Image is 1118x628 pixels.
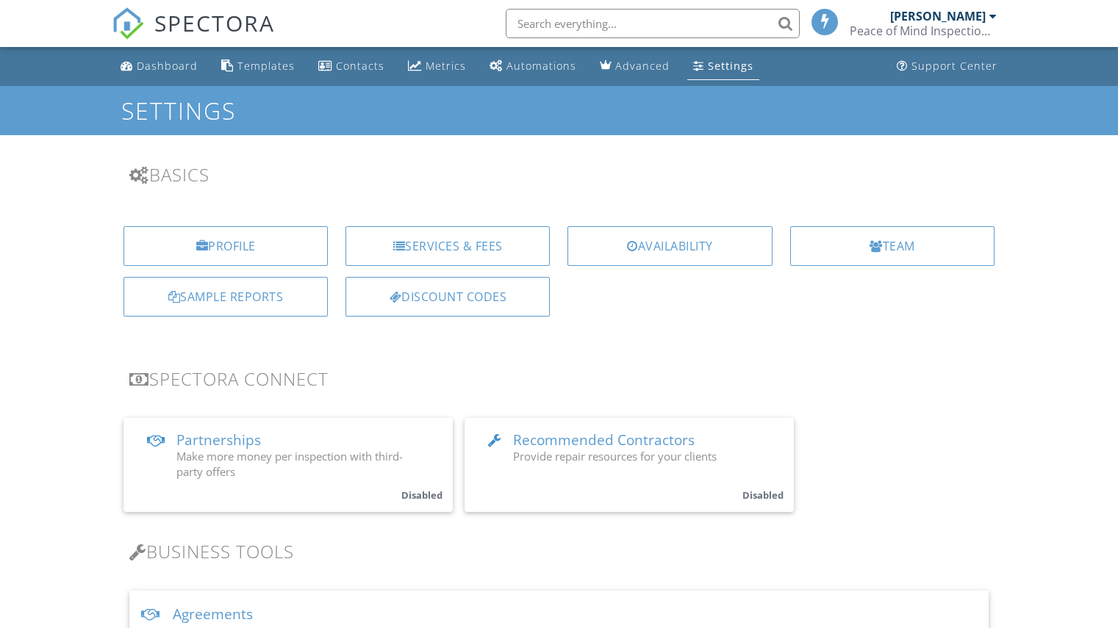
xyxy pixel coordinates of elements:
[890,9,986,24] div: [PERSON_NAME]
[506,59,576,73] div: Automations
[121,98,997,123] h1: Settings
[154,7,275,38] span: SPECTORA
[484,53,582,80] a: Automations (Basic)
[176,449,403,479] span: Make more money per inspection with third-party offers
[112,7,144,40] img: The Best Home Inspection Software - Spectora
[112,20,275,51] a: SPECTORA
[426,59,466,73] div: Metrics
[312,53,390,80] a: Contacts
[506,9,800,38] input: Search everything...
[401,488,442,502] small: Disabled
[513,430,695,450] span: Recommended Contractors
[742,488,784,502] small: Disabled
[790,226,995,266] a: Team
[123,277,328,317] a: Sample Reports
[336,59,384,73] div: Contacts
[345,277,550,317] a: Discount Codes
[911,59,997,73] div: Support Center
[129,541,989,561] h3: Business Tools
[465,418,794,512] a: Recommended Contractors Provide repair resources for your clients Disabled
[115,53,204,80] a: Dashboard
[215,53,301,80] a: Templates
[137,59,198,73] div: Dashboard
[123,418,453,512] a: Partnerships Make more money per inspection with third-party offers Disabled
[850,24,997,38] div: Peace of Mind Inspection Services Inc.
[513,449,717,463] span: Provide repair resources for your clients
[123,226,328,266] a: Profile
[615,59,670,73] div: Advanced
[687,53,759,80] a: Settings
[176,430,261,450] span: Partnerships
[402,53,472,80] a: Metrics
[237,59,295,73] div: Templates
[891,53,1003,80] a: Support Center
[708,59,753,73] div: Settings
[129,369,989,389] h3: Spectora Connect
[567,226,772,266] a: Availability
[345,226,550,266] a: Services & Fees
[594,53,676,80] a: Advanced
[129,165,989,184] h3: Basics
